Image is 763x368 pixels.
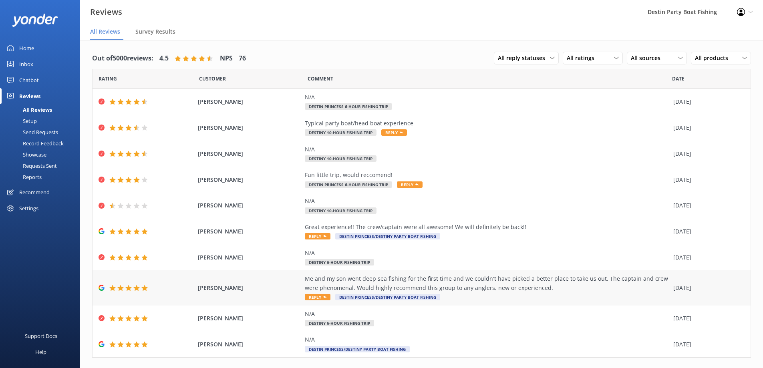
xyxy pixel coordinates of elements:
[631,54,665,62] span: All sources
[672,75,684,82] span: Date
[5,104,52,115] div: All Reviews
[5,149,80,160] a: Showcase
[19,72,39,88] div: Chatbot
[5,115,37,127] div: Setup
[92,53,153,64] h4: Out of 5000 reviews:
[335,233,440,239] span: Destin Princess/Destiny Party Boat Fishing
[99,75,117,82] span: Date
[305,346,410,352] span: Destin Princess/Destiny Party Boat Fishing
[567,54,599,62] span: All ratings
[5,160,80,171] a: Requests Sent
[498,54,550,62] span: All reply statuses
[198,340,301,349] span: [PERSON_NAME]
[5,160,57,171] div: Requests Sent
[673,149,741,158] div: [DATE]
[381,129,407,136] span: Reply
[5,171,42,183] div: Reports
[305,223,669,231] div: Great experience!! The crew/captain were all awesome! We will definitely be back!!
[19,184,50,200] div: Recommend
[305,233,330,239] span: Reply
[12,14,58,27] img: yonder-white-logo.png
[305,145,669,154] div: N/A
[198,284,301,292] span: [PERSON_NAME]
[673,227,741,236] div: [DATE]
[5,104,80,115] a: All Reviews
[305,294,330,300] span: Reply
[673,201,741,210] div: [DATE]
[305,103,392,110] span: Destin Princess 6-Hour Fishing Trip
[198,149,301,158] span: [PERSON_NAME]
[673,340,741,349] div: [DATE]
[90,28,120,36] span: All Reviews
[305,119,669,128] div: Typical party boat/head boat experience
[198,253,301,262] span: [PERSON_NAME]
[199,75,226,82] span: Date
[135,28,175,36] span: Survey Results
[220,53,233,64] h4: NPS
[5,127,58,138] div: Send Requests
[198,227,301,236] span: [PERSON_NAME]
[35,344,46,360] div: Help
[305,129,376,136] span: Destiny 10-Hour Fishing Trip
[305,320,374,326] span: Destiny 6-Hour Fishing Trip
[397,181,423,188] span: Reply
[19,200,38,216] div: Settings
[19,40,34,56] div: Home
[5,138,64,149] div: Record Feedback
[239,53,246,64] h4: 76
[159,53,169,64] h4: 4.5
[198,175,301,184] span: [PERSON_NAME]
[305,155,376,162] span: Destiny 10-Hour Fishing Trip
[305,181,392,188] span: Destin Princess 6-Hour Fishing Trip
[5,127,80,138] a: Send Requests
[673,284,741,292] div: [DATE]
[673,123,741,132] div: [DATE]
[305,207,376,214] span: Destiny 10-Hour Fishing Trip
[90,6,122,18] h3: Reviews
[673,314,741,323] div: [DATE]
[673,97,741,106] div: [DATE]
[305,249,669,257] div: N/A
[305,310,669,318] div: N/A
[19,56,33,72] div: Inbox
[5,115,80,127] a: Setup
[5,149,46,160] div: Showcase
[305,93,669,102] div: N/A
[305,197,669,205] div: N/A
[25,328,57,344] div: Support Docs
[305,171,669,179] div: Fun little trip, would reccomend!
[673,175,741,184] div: [DATE]
[19,88,40,104] div: Reviews
[308,75,333,82] span: Question
[335,294,440,300] span: Destin Princess/Destiny Party Boat Fishing
[305,274,669,292] div: Me and my son went deep sea fishing for the first time and we couldn't have picked a better place...
[305,259,374,265] span: Destiny 6-Hour Fishing Trip
[198,97,301,106] span: [PERSON_NAME]
[5,138,80,149] a: Record Feedback
[198,123,301,132] span: [PERSON_NAME]
[5,171,80,183] a: Reports
[198,314,301,323] span: [PERSON_NAME]
[695,54,733,62] span: All products
[198,201,301,210] span: [PERSON_NAME]
[673,253,741,262] div: [DATE]
[305,335,669,344] div: N/A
